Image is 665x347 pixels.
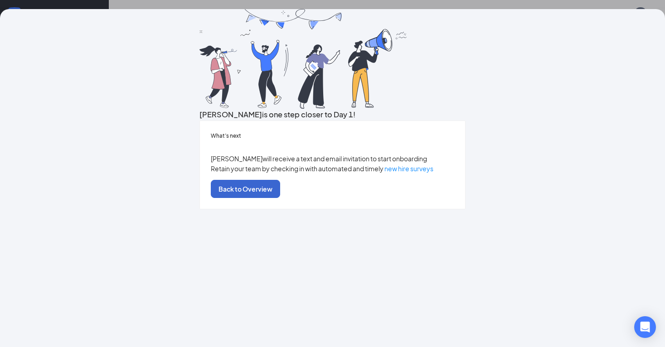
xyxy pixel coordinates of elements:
[199,109,466,120] h3: [PERSON_NAME] is one step closer to Day 1!
[211,180,280,198] button: Back to Overview
[199,9,408,109] img: you are all set
[634,316,656,338] div: Open Intercom Messenger
[211,132,454,140] h5: What’s next
[384,164,433,173] a: new hire surveys
[211,154,454,164] p: [PERSON_NAME] will receive a text and email invitation to start onboarding
[211,164,454,173] p: Retain your team by checking in with automated and timely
